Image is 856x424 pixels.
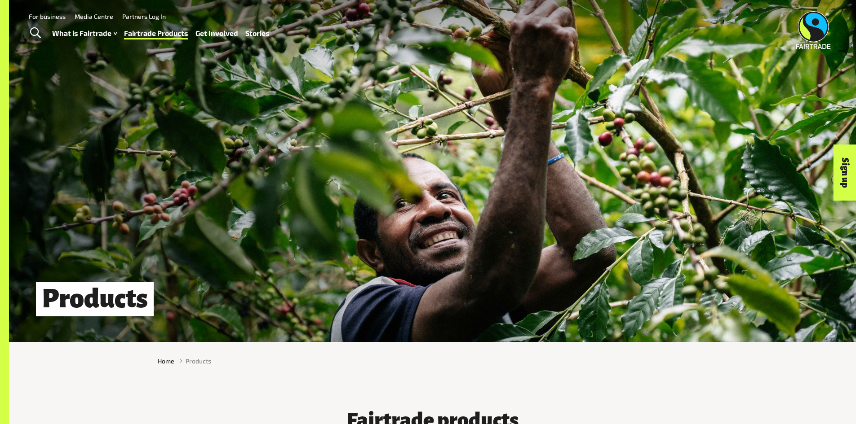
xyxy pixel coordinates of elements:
[122,13,166,20] a: Partners Log In
[29,13,66,20] a: For business
[195,27,238,40] a: Get Involved
[24,22,46,44] a: Toggle Search
[796,11,831,49] img: Fairtrade Australia New Zealand logo
[36,282,154,316] h1: Products
[186,356,211,366] span: Products
[245,27,270,40] a: Stories
[75,13,113,20] a: Media Centre
[158,356,174,366] a: Home
[52,27,117,40] a: What is Fairtrade
[124,27,188,40] a: Fairtrade Products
